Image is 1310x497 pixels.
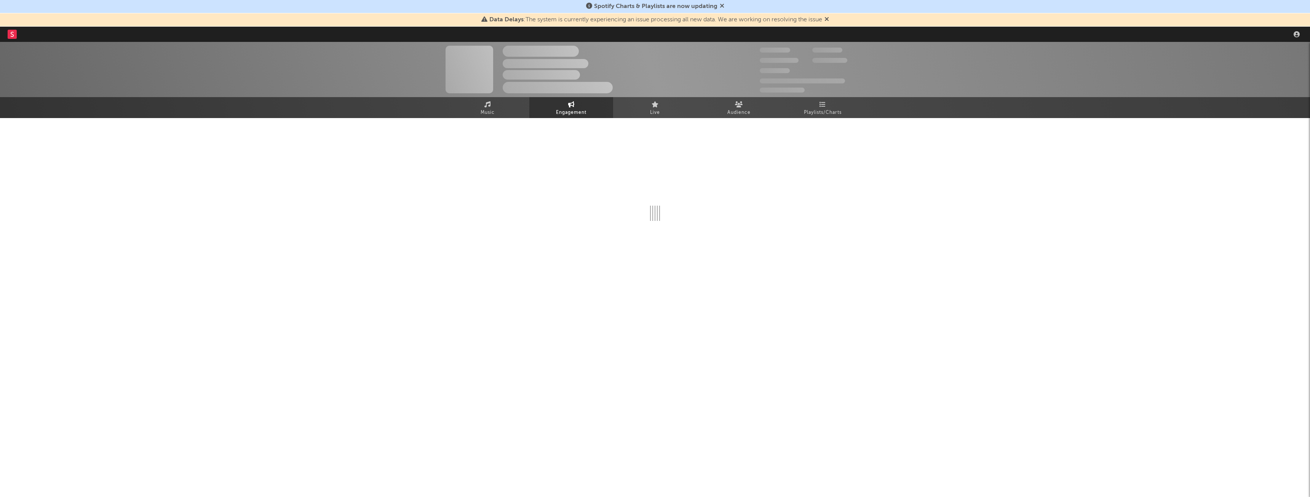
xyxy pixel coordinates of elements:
[556,108,586,117] span: Engagement
[489,17,524,23] span: Data Delays
[446,97,529,118] a: Music
[812,48,842,53] span: 100.000
[727,108,751,117] span: Audience
[781,97,864,118] a: Playlists/Charts
[824,17,829,23] span: Dismiss
[760,48,790,53] span: 300.000
[804,108,842,117] span: Playlists/Charts
[613,97,697,118] a: Live
[594,3,717,10] span: Spotify Charts & Playlists are now updating
[720,3,724,10] span: Dismiss
[481,108,495,117] span: Music
[529,97,613,118] a: Engagement
[697,97,781,118] a: Audience
[760,78,845,83] span: 50.000.000 Monthly Listeners
[760,88,805,93] span: Jump Score: 85.0
[650,108,660,117] span: Live
[489,17,822,23] span: : The system is currently experiencing an issue processing all new data. We are working on resolv...
[760,68,790,73] span: 100.000
[760,58,799,63] span: 50.000.000
[812,58,847,63] span: 1.000.000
